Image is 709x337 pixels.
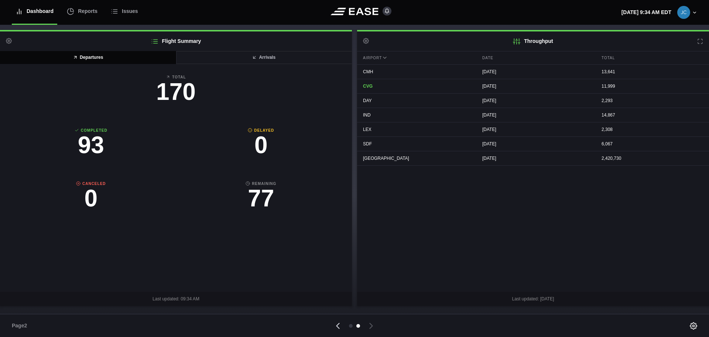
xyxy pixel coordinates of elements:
div: [DATE] [476,79,590,93]
a: Canceled0 [6,181,176,214]
h2: Throughput [357,31,709,51]
div: IND [357,108,470,122]
div: [DATE] [476,122,590,137]
a: Remaining77 [176,181,346,214]
div: 2,308 [596,122,709,137]
div: LEX [357,122,470,137]
img: d437d89e2043d238cd699b5dbddfd339 [677,6,690,19]
span: Page 2 [12,322,30,330]
h3: 0 [176,133,346,157]
h3: 77 [176,186,346,210]
h3: 0 [6,186,176,210]
div: 11,999 [596,79,709,93]
span: CVG [363,84,373,89]
div: 2,420,730 [596,151,709,165]
div: [DATE] [476,108,590,122]
a: Delayed0 [176,128,346,161]
div: 2,293 [596,94,709,108]
a: Total170 [6,74,346,107]
div: 13,641 [596,65,709,79]
div: Total [596,51,709,64]
b: Completed [6,128,176,133]
div: [DATE] [476,65,590,79]
h3: 93 [6,133,176,157]
b: Total [6,74,346,80]
div: [DATE] [476,137,590,151]
div: Last updated: [DATE] [357,292,709,306]
div: 14,867 [596,108,709,122]
div: [DATE] [476,151,590,165]
b: Remaining [176,181,346,186]
a: Completed93 [6,128,176,161]
div: CMH [357,65,470,79]
div: Date [476,51,590,64]
button: Arrivals [176,51,352,64]
div: 6,067 [596,137,709,151]
p: [DATE] 9:34 AM EDT [621,9,671,16]
div: SDF [357,137,470,151]
div: [DATE] [476,94,590,108]
div: [GEOGRAPHIC_DATA] [357,151,470,165]
div: Airport [357,51,470,64]
h3: 170 [6,80,346,104]
b: Canceled [6,181,176,186]
div: DAY [357,94,470,108]
b: Delayed [176,128,346,133]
